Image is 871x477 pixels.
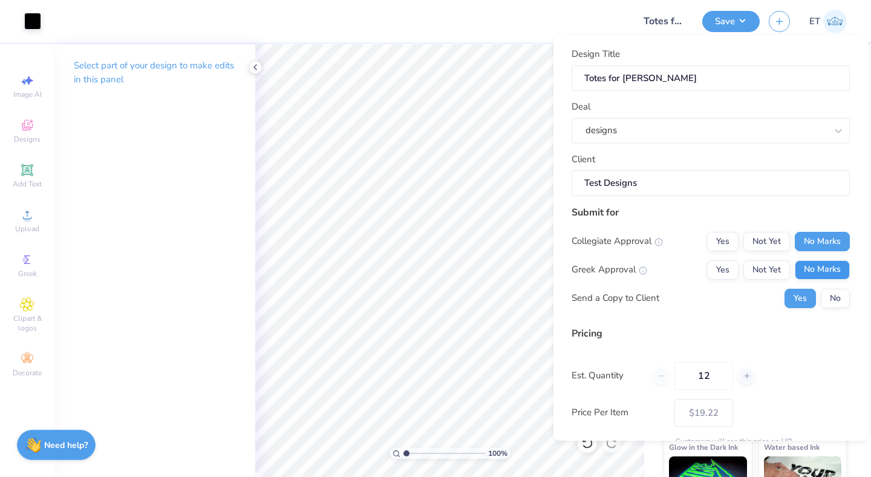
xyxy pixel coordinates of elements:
[488,448,507,459] span: 100 %
[13,179,42,189] span: Add Text
[674,362,733,390] input: – –
[785,289,816,308] button: Yes
[572,47,620,61] label: Design Title
[707,260,739,280] button: Yes
[743,260,790,280] button: Not Yet
[572,436,850,447] div: Customers will see this price on HQ.
[795,260,850,280] button: No Marks
[572,326,850,341] div: Pricing
[823,10,847,33] img: Elaina Thomas
[764,441,820,453] span: Water based Ink
[572,406,665,419] label: Price Per Item
[821,289,850,308] button: No
[44,439,88,451] strong: Need help?
[572,153,595,166] label: Client
[13,368,42,378] span: Decorate
[572,100,590,114] label: Deal
[74,59,236,87] p: Select part of your design to make edits in this panel
[572,369,644,383] label: Est. Quantity
[707,232,739,251] button: Yes
[572,234,663,248] div: Collegiate Approval
[572,205,850,220] div: Submit for
[743,232,790,251] button: Not Yet
[809,10,847,33] a: ET
[669,441,738,453] span: Glow in the Dark Ink
[572,263,647,277] div: Greek Approval
[702,11,760,32] button: Save
[15,224,39,234] span: Upload
[634,9,693,33] input: Untitled Design
[809,15,820,28] span: ET
[6,314,48,333] span: Clipart & logos
[14,134,41,144] span: Designs
[572,291,659,305] div: Send a Copy to Client
[13,90,42,99] span: Image AI
[18,269,37,278] span: Greek
[572,170,850,196] input: e.g. Ethan Linker
[795,232,850,251] button: No Marks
